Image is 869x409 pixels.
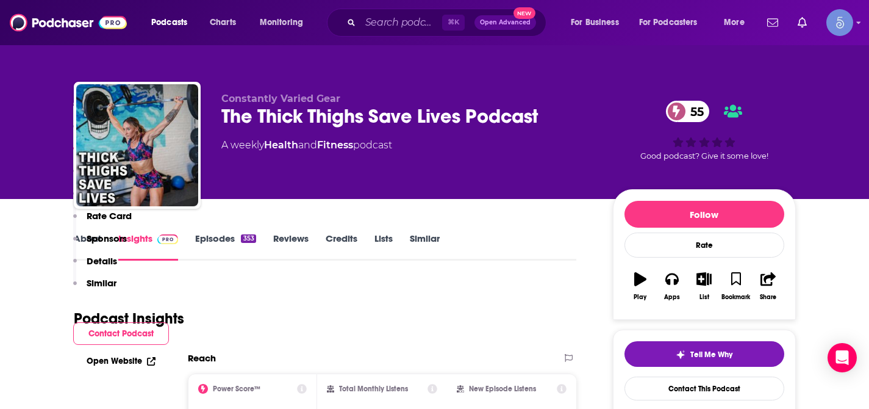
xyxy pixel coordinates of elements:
[724,14,745,31] span: More
[762,12,783,33] a: Show notifications dropdown
[826,9,853,36] button: Show profile menu
[151,14,187,31] span: Podcasts
[264,139,298,151] a: Health
[752,264,784,308] button: Share
[826,9,853,36] img: User Profile
[624,377,784,400] a: Contact This Podcast
[374,233,393,261] a: Lists
[624,233,784,258] div: Rate
[678,101,710,122] span: 55
[273,233,309,261] a: Reviews
[720,264,752,308] button: Bookmark
[442,15,465,31] span: ⌘ K
[828,343,857,372] div: Open Intercom Messenger
[241,234,256,243] div: 353
[666,101,710,122] a: 55
[690,350,732,360] span: Tell Me Why
[76,84,198,206] img: The Thick Thighs Save Lives Podcast
[360,13,442,32] input: Search podcasts, credits, & more...
[73,233,127,255] button: Sponsors
[73,255,117,278] button: Details
[624,264,656,308] button: Play
[699,294,709,301] div: List
[221,93,340,104] span: Constantly Varied Gear
[87,255,117,267] p: Details
[221,138,392,153] div: A weekly podcast
[613,93,796,168] div: 55Good podcast? Give it some love!
[631,13,715,32] button: open menu
[676,350,685,360] img: tell me why sparkle
[469,385,536,393] h2: New Episode Listens
[474,15,536,30] button: Open AdvancedNew
[793,12,812,33] a: Show notifications dropdown
[213,385,260,393] h2: Power Score™
[87,233,127,244] p: Sponsors
[624,201,784,228] button: Follow
[656,264,688,308] button: Apps
[624,341,784,367] button: tell me why sparkleTell Me Why
[73,277,116,300] button: Similar
[721,294,750,301] div: Bookmark
[826,9,853,36] span: Logged in as Spiral5-G1
[480,20,531,26] span: Open Advanced
[251,13,319,32] button: open menu
[195,233,256,261] a: Episodes353
[260,14,303,31] span: Monitoring
[410,233,440,261] a: Similar
[639,14,698,31] span: For Podcasters
[664,294,680,301] div: Apps
[634,294,646,301] div: Play
[688,264,720,308] button: List
[571,14,619,31] span: For Business
[10,11,127,34] img: Podchaser - Follow, Share and Rate Podcasts
[339,385,408,393] h2: Total Monthly Listens
[87,356,156,366] a: Open Website
[317,139,353,151] a: Fitness
[87,277,116,289] p: Similar
[298,139,317,151] span: and
[143,13,203,32] button: open menu
[326,233,357,261] a: Credits
[338,9,558,37] div: Search podcasts, credits, & more...
[202,13,243,32] a: Charts
[73,322,169,345] button: Contact Podcast
[715,13,760,32] button: open menu
[760,294,776,301] div: Share
[210,14,236,31] span: Charts
[640,151,768,161] span: Good podcast? Give it some love!
[188,352,216,364] h2: Reach
[513,7,535,19] span: New
[562,13,634,32] button: open menu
